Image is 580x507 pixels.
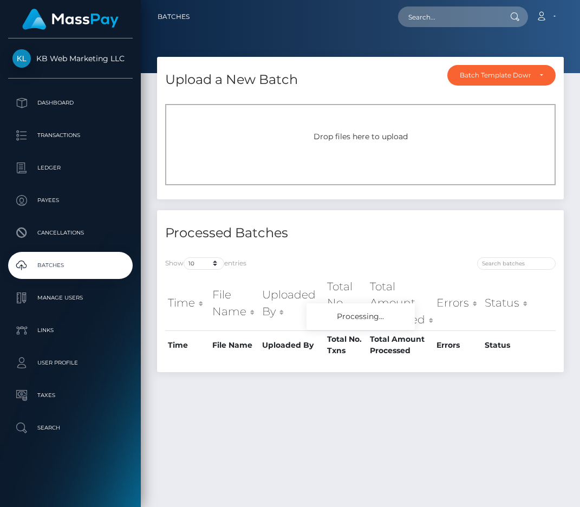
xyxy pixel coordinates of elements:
[434,276,483,330] th: Errors
[482,330,532,359] th: Status
[12,95,128,111] p: Dashboard
[8,219,133,246] a: Cancellations
[8,382,133,409] a: Taxes
[12,127,128,144] p: Transactions
[210,276,259,330] th: File Name
[165,276,210,330] th: Time
[259,330,324,359] th: Uploaded By
[12,290,128,306] p: Manage Users
[12,420,128,436] p: Search
[165,330,210,359] th: Time
[460,71,531,80] div: Batch Template Download
[12,49,31,68] img: KB Web Marketing LLC
[8,349,133,376] a: User Profile
[210,330,259,359] th: File Name
[12,257,128,274] p: Batches
[12,322,128,339] p: Links
[22,9,119,30] img: MassPay Logo
[12,387,128,404] p: Taxes
[8,54,133,63] span: KB Web Marketing LLC
[8,284,133,311] a: Manage Users
[12,160,128,176] p: Ledger
[8,252,133,279] a: Batches
[367,276,433,330] th: Total Amount Processed
[447,65,556,86] button: Batch Template Download
[12,192,128,209] p: Payees
[314,132,408,141] span: Drop files here to upload
[398,6,500,27] input: Search...
[482,276,532,330] th: Status
[8,122,133,149] a: Transactions
[434,330,483,359] th: Errors
[307,303,415,330] div: Processing...
[165,257,246,270] label: Show entries
[8,317,133,344] a: Links
[324,330,367,359] th: Total No. Txns
[8,89,133,116] a: Dashboard
[12,355,128,371] p: User Profile
[8,414,133,441] a: Search
[367,330,433,359] th: Total Amount Processed
[165,70,298,89] h4: Upload a New Batch
[158,5,190,28] a: Batches
[477,257,556,270] input: Search batches
[12,225,128,241] p: Cancellations
[259,276,324,330] th: Uploaded By
[165,224,353,243] h4: Processed Batches
[8,187,133,214] a: Payees
[184,257,224,270] select: Showentries
[324,276,367,330] th: Total No. Txns
[8,154,133,181] a: Ledger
